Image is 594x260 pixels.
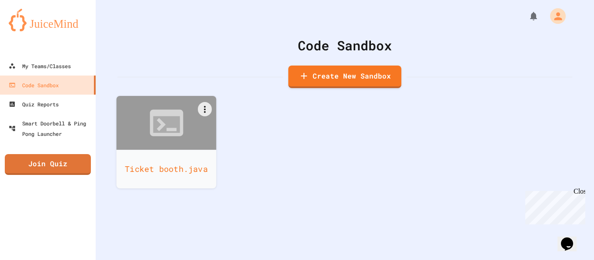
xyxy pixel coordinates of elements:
[117,150,217,188] div: Ticket booth.java
[512,9,541,23] div: My Notifications
[117,96,217,188] a: Ticket booth.java
[9,99,59,109] div: Quiz Reports
[9,118,92,139] div: Smart Doorbell & Ping Pong Launcher
[9,80,59,90] div: Code Sandbox
[541,6,568,26] div: My Account
[5,154,91,175] a: Join Quiz
[9,9,87,31] img: logo-orange.svg
[9,61,71,71] div: My Teams/Classes
[117,36,572,55] div: Code Sandbox
[522,188,585,224] iframe: chat widget
[3,3,60,55] div: Chat with us now!Close
[288,66,401,88] a: Create New Sandbox
[557,225,585,251] iframe: chat widget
